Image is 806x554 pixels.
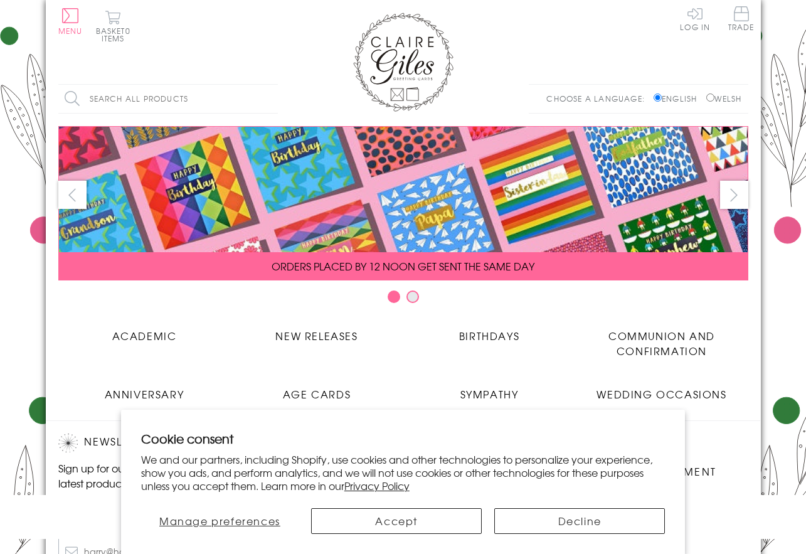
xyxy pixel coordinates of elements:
a: Wedding Occasions [576,377,748,402]
label: Welsh [706,93,742,104]
a: Anniversary [58,377,231,402]
span: Communion and Confirmation [608,328,715,358]
span: 0 items [102,25,130,44]
button: Carousel Page 1 (Current Slide) [388,290,400,303]
span: Manage preferences [159,513,280,528]
a: Privacy Policy [344,478,410,493]
button: Basket0 items [96,10,130,42]
img: Claire Giles Greetings Cards [353,13,453,112]
input: Welsh [706,93,714,102]
a: Age Cards [231,377,403,402]
a: Communion and Confirmation [576,319,748,358]
p: We and our partners, including Shopify, use cookies and other technologies to personalize your ex... [141,453,665,492]
input: Search [265,85,278,113]
label: English [654,93,703,104]
span: Menu [58,25,83,36]
span: New Releases [275,328,358,343]
button: Menu [58,8,83,35]
a: Sympathy [403,377,576,402]
button: Accept [311,508,482,534]
button: next [720,181,748,209]
h2: Newsletter [58,434,272,452]
div: Carousel Pagination [58,290,748,309]
span: ORDERS PLACED BY 12 NOON GET SENT THE SAME DAY [272,258,534,274]
span: Sympathy [460,386,519,402]
button: Carousel Page 2 [406,290,419,303]
span: Birthdays [459,328,519,343]
button: prev [58,181,87,209]
span: Academic [112,328,177,343]
a: Academic [58,319,231,343]
a: Birthdays [403,319,576,343]
a: Log In [680,6,710,31]
button: Manage preferences [141,508,299,534]
span: Anniversary [105,386,184,402]
span: Trade [728,6,755,31]
input: Search all products [58,85,278,113]
span: Wedding Occasions [597,386,726,402]
p: Choose a language: [546,93,651,104]
input: English [654,93,662,102]
a: Trade [728,6,755,33]
p: Sign up for our newsletter to receive the latest product launches, news and offers directly to yo... [58,461,272,506]
span: Age Cards [283,386,351,402]
h2: Cookie consent [141,430,665,447]
button: Decline [494,508,665,534]
a: New Releases [231,319,403,343]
